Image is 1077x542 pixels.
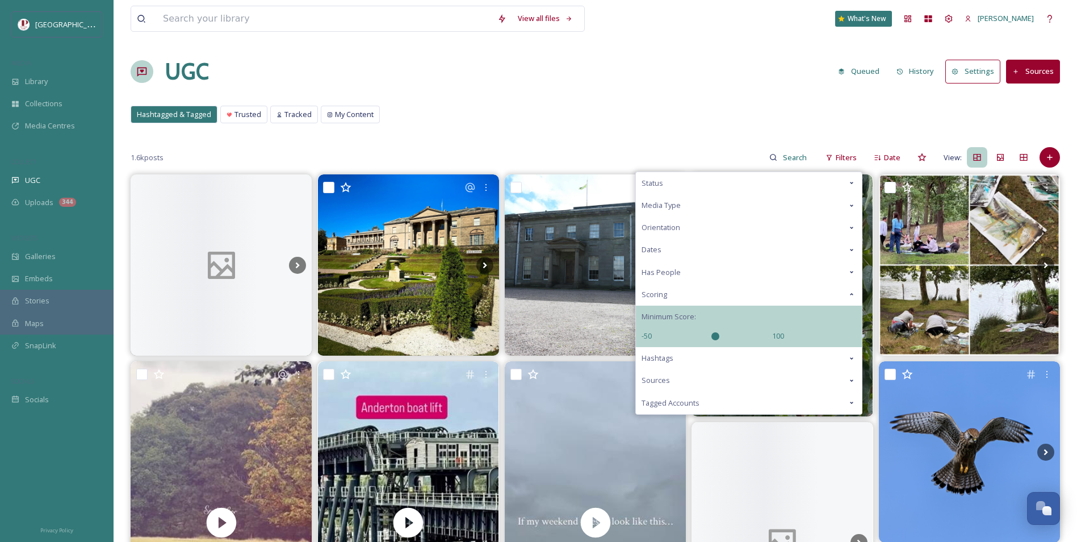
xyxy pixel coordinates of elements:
span: UGC [25,175,40,186]
div: 344 [59,198,76,207]
button: History [891,60,940,82]
img: A large group of wonderful young adults from adt_knutsford throwing themselves into the ‘reimagin... [879,174,1060,356]
span: My Content [335,109,374,120]
a: View all files [512,7,579,30]
span: 100 [772,331,784,341]
a: History [891,60,946,82]
img: Went to Tatton yesterday [505,174,686,356]
span: Stories [25,295,49,306]
button: Sources [1006,60,1060,83]
button: Settings [945,60,1000,83]
span: Dates [642,244,661,255]
a: [PERSON_NAME] [959,7,1040,30]
a: What's New [835,11,892,27]
span: COLLECT [11,157,36,166]
span: -50 [642,331,652,341]
span: Minimum Score: [642,311,696,322]
span: Privacy Policy [40,527,73,534]
span: Uploads [25,197,53,208]
span: Media Centres [25,120,75,131]
a: Settings [945,60,1006,83]
span: Tagged Accounts [642,398,699,408]
button: Open Chat [1027,492,1060,525]
span: Filters [836,152,857,163]
input: Search [777,146,814,169]
span: MEDIA [11,59,31,67]
span: Embeds [25,273,53,284]
span: Sources [642,375,670,386]
a: Queued [832,60,891,82]
span: 1.6k posts [131,152,164,163]
span: Library [25,76,48,87]
span: [PERSON_NAME] [978,13,1034,23]
img: Beautiful start to the autumn season down in Cheshire 🍁🍂🍄‍🟫🌻☀️ 📍 tattonpark , Knutsford, Cheshire... [318,174,499,356]
span: Orientation [642,222,680,233]
span: SnapLink [25,340,56,351]
a: UGC [165,55,209,89]
span: Galleries [25,251,56,262]
span: Tracked [284,109,312,120]
span: SOCIALS [11,377,34,385]
span: Trusted [234,109,261,120]
img: download%20(5).png [18,19,30,30]
span: Hashtags [642,353,673,364]
span: Status [642,178,663,189]
span: Has People [642,267,681,278]
span: Maps [25,318,44,329]
a: Privacy Policy [40,523,73,536]
span: Date [884,152,900,163]
span: Collections [25,98,62,109]
span: [GEOGRAPHIC_DATA] [35,19,107,30]
span: WIDGETS [11,234,37,242]
span: Scoring [642,289,667,300]
span: Media Type [642,200,681,211]
button: Queued [832,60,885,82]
span: Socials [25,394,49,405]
span: Hashtagged & Tagged [137,109,211,120]
input: Search your library [157,6,492,31]
span: View: [944,152,962,163]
